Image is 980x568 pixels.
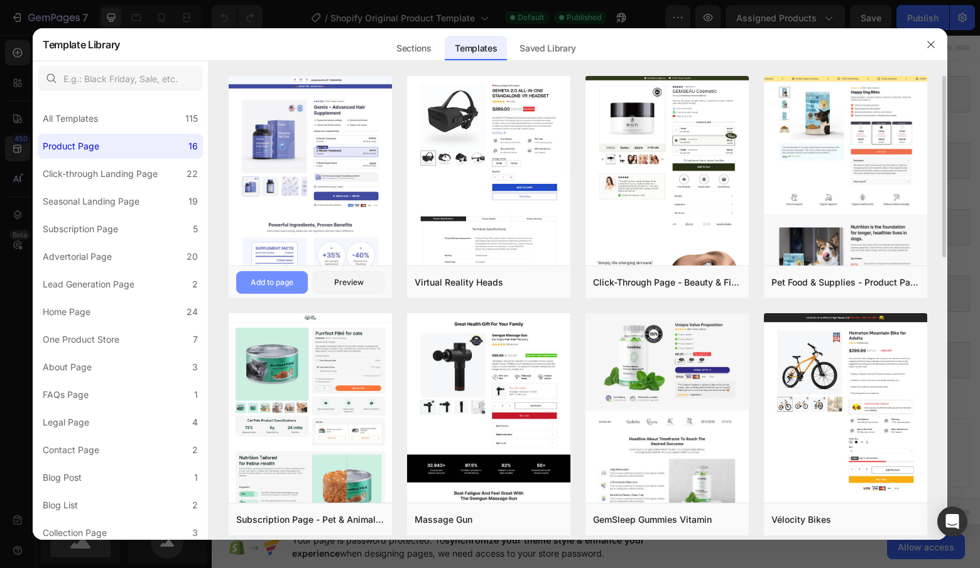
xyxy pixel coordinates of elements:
[313,271,384,294] button: Preview
[192,498,198,513] div: 2
[593,512,712,527] div: GemSleep Gummies Vitamin
[43,28,120,61] h2: Template Library
[43,304,90,319] div: Home Page
[192,525,198,540] div: 3
[771,275,920,290] div: Pet Food & Supplies - Product Page with Bundle
[43,498,78,513] div: Blog List
[43,277,134,292] div: Lead Generation Page
[43,139,99,154] div: Product Page
[43,194,139,209] div: Seasonal Landing Page
[43,166,158,181] div: Click-through Landing Page
[445,36,507,61] div: Templates
[43,525,107,540] div: Collection Page
[192,360,198,375] div: 3
[236,271,308,294] button: Add to page
[43,470,82,485] div: Blog Post
[192,415,198,430] div: 4
[346,421,413,432] span: from URL or image
[185,111,198,126] div: 115
[440,405,516,418] div: Add blank section
[187,249,198,264] div: 20
[188,194,198,209] div: 19
[38,66,203,91] input: E.g.: Black Friday, Sale, etc.
[593,275,741,290] div: Click-Through Page - Beauty & Fitness - Cosmetic
[194,387,198,402] div: 1
[361,318,428,333] span: Related products
[377,185,411,200] span: Rich text
[43,249,112,264] div: Advertorial Page
[249,405,325,418] div: Choose templates
[364,118,423,133] span: Image with text
[43,360,92,375] div: About Page
[188,139,198,154] div: 16
[192,277,198,292] div: 2
[187,304,198,319] div: 24
[347,405,413,418] div: Generate layout
[192,442,198,458] div: 2
[43,442,99,458] div: Contact Page
[771,512,831,527] div: Vélocity Bikes
[43,111,98,126] div: All Templates
[43,415,89,430] div: Legal Page
[43,332,119,347] div: One Product Store
[193,222,198,237] div: 5
[43,222,118,237] div: Subscription Page
[377,251,411,266] span: Rich text
[243,421,329,432] span: inspired by CRO experts
[334,277,364,288] div: Preview
[194,470,198,485] div: 1
[937,506,967,537] div: Open Intercom Messenger
[430,421,524,432] span: then drag & drop elements
[187,166,198,181] div: 22
[386,36,441,61] div: Sections
[251,277,293,288] div: Add to page
[415,275,503,290] div: Virtual Reality Heads
[236,512,384,527] div: Subscription Page - Pet & Animals - Gem Cat Food - Style 4
[509,36,585,61] div: Saved Library
[356,51,432,67] span: Product information
[415,512,472,527] div: Massage Gun
[43,387,89,402] div: FAQs Page
[193,332,198,347] div: 7
[354,377,414,390] span: Add section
